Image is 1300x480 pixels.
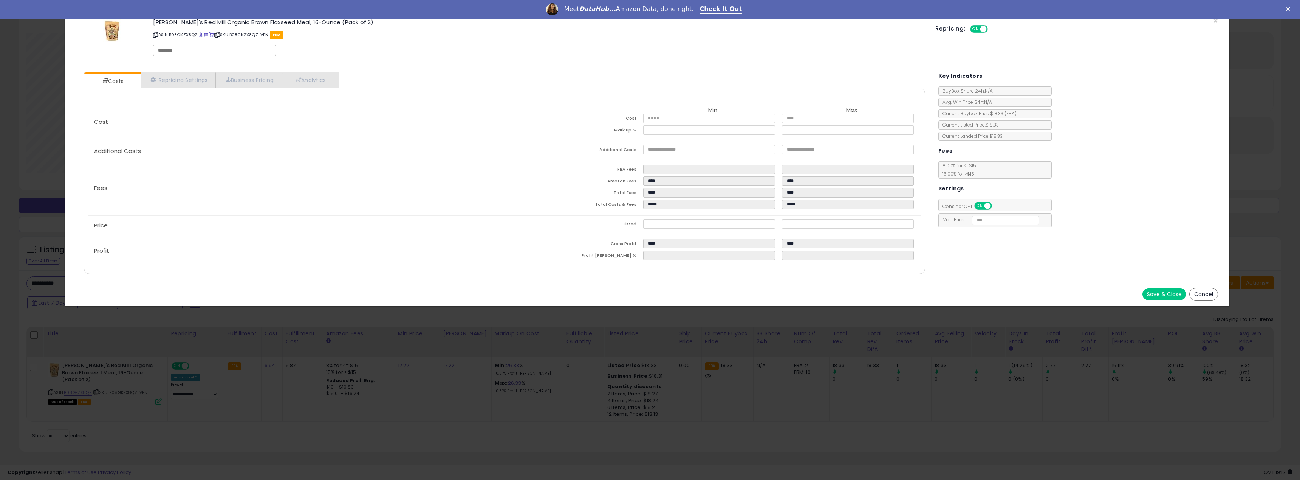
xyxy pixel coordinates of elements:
td: Total Costs & Fees [505,200,643,211]
a: All offer listings [204,32,208,38]
p: Profit [88,248,505,254]
span: ON [971,26,980,32]
th: Min [643,107,782,114]
div: Meet Amazon Data, done right. [564,5,694,13]
span: Current Landed Price: $18.33 [939,133,1003,139]
h3: [PERSON_NAME]'s Red Mill Organic Brown Flaxseed Meal, 16-Ounce (Pack of 2) [153,19,924,25]
i: DataHub... [579,5,616,12]
td: Gross Profit [505,239,643,251]
button: Cancel [1189,288,1218,301]
img: 51mo3SPfUVL._SL60_.jpg [103,19,121,42]
span: OFF [990,203,1003,209]
a: BuyBox page [199,32,203,38]
p: Cost [88,119,505,125]
p: Fees [88,185,505,191]
span: FBA [270,31,284,39]
td: Additional Costs [505,145,643,157]
span: 8.00 % for <= $15 [939,162,976,177]
a: Analytics [282,72,338,88]
td: Cost [505,114,643,125]
h5: Key Indicators [938,71,983,81]
td: Listed [505,219,643,231]
button: Save & Close [1142,288,1186,300]
span: ( FBA ) [1004,110,1017,117]
span: ON [975,203,984,209]
span: BuyBox Share 24h: N/A [939,88,993,94]
td: Mark up % [505,125,643,137]
span: Current Buybox Price: [939,110,1017,117]
td: FBA Fees [505,165,643,176]
td: Profit [PERSON_NAME] % [505,251,643,262]
span: OFF [987,26,999,32]
a: Costs [84,74,140,89]
h5: Repricing: [935,26,966,32]
a: Business Pricing [216,72,282,88]
a: Repricing Settings [141,72,216,88]
span: 15.00 % for > $15 [939,171,974,177]
span: Current Listed Price: $18.33 [939,122,999,128]
img: Profile image for Georgie [546,3,558,15]
a: Check It Out [700,5,742,14]
p: Price [88,222,505,228]
td: Total Fees [505,188,643,200]
th: Max [782,107,921,114]
h5: Fees [938,146,953,156]
h5: Settings [938,184,964,193]
span: Avg. Win Price 24h: N/A [939,99,992,105]
a: Your listing only [209,32,214,38]
p: Additional Costs [88,148,505,154]
div: Close [1286,7,1293,11]
span: Map Price: [939,216,1040,223]
p: ASIN: B08GKZX8QZ | SKU: B08GKZX8QZ-VEN [153,29,924,41]
span: × [1213,15,1218,26]
span: $18.33 [990,110,1017,117]
span: Consider CPT: [939,203,1002,210]
td: Amazon Fees [505,176,643,188]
